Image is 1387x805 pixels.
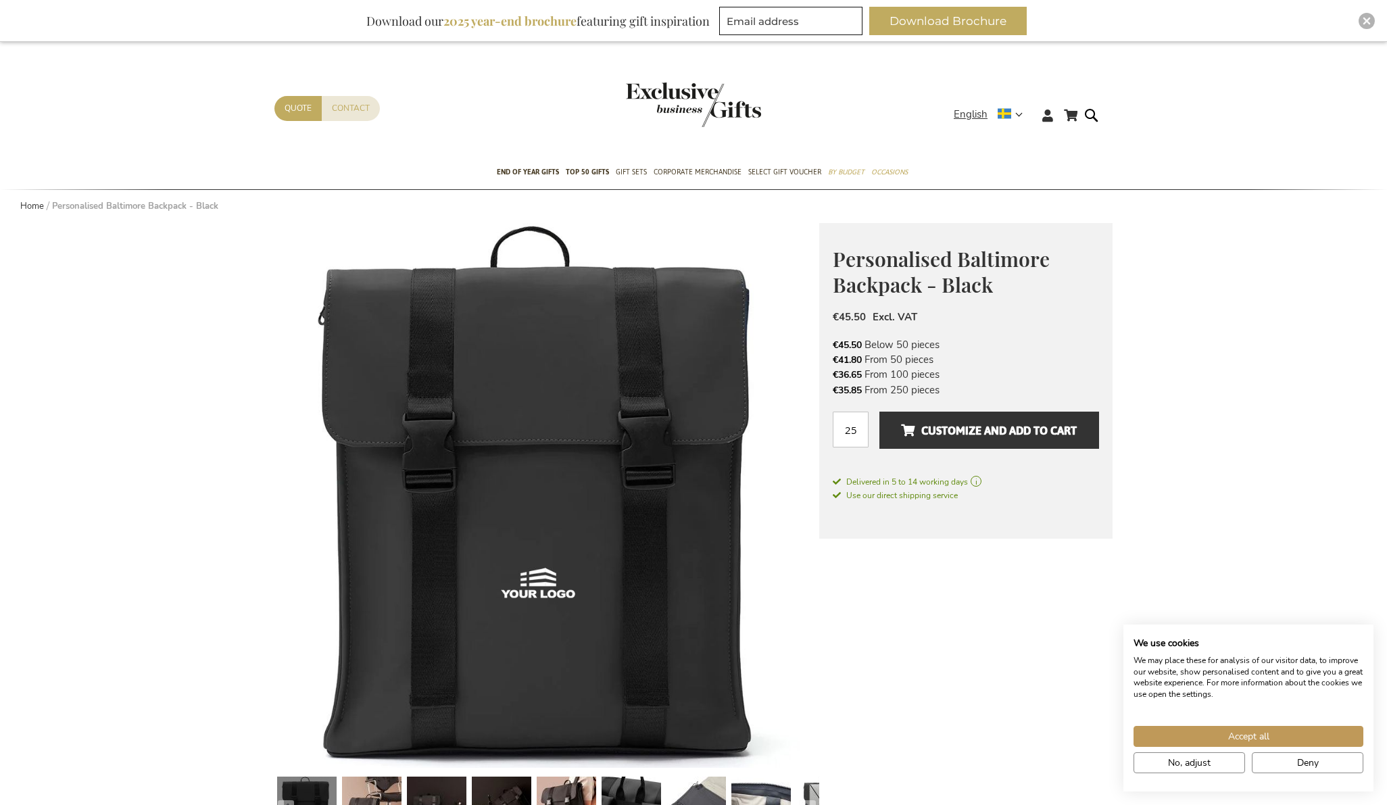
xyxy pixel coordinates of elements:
span: Personalised Baltimore Backpack - Black [833,245,1050,299]
span: €45.50 [833,339,862,351]
button: Accept all cookies [1134,726,1363,747]
span: Customize and add to cart [901,420,1077,441]
img: Personalised Baltimore Backpack - Black [274,223,819,768]
div: Download our featuring gift inspiration [360,7,716,35]
span: English [954,107,988,122]
button: Customize and add to cart [879,412,1099,449]
h2: We use cookies [1134,637,1363,650]
span: Select Gift Voucher [748,165,821,179]
input: Email address [719,7,862,35]
span: Deny [1297,756,1319,770]
span: €41.80 [833,353,862,366]
a: Contact [322,96,380,121]
button: Deny all cookies [1252,752,1363,773]
a: store logo [626,82,693,127]
li: From 250 pieces [833,383,1099,397]
b: 2025 year-end brochure [443,13,577,29]
span: End of year gifts [497,165,559,179]
span: €35.85 [833,384,862,397]
img: Close [1363,17,1371,25]
span: €36.65 [833,368,862,381]
span: Use our direct shipping service [833,490,958,501]
span: Occasions [871,165,908,179]
input: Qty [833,412,869,447]
li: From 50 pieces [833,352,1099,367]
span: TOP 50 Gifts [566,165,609,179]
li: Below 50 pieces [833,337,1099,352]
span: Gift Sets [616,165,647,179]
span: €45.50 [833,310,866,324]
img: Exclusive Business gifts logo [626,82,761,127]
div: Close [1359,13,1375,29]
a: Home [20,200,44,212]
p: We may place these for analysis of our visitor data, to improve our website, show personalised co... [1134,655,1363,700]
a: Delivered in 5 to 14 working days [833,476,1099,488]
span: Excl. VAT [873,310,917,324]
span: By Budget [828,165,865,179]
span: Accept all [1228,729,1269,743]
form: marketing offers and promotions [719,7,867,39]
button: Download Brochure [869,7,1027,35]
li: From 100 pieces [833,367,1099,382]
a: Quote [274,96,322,121]
button: Adjust cookie preferences [1134,752,1245,773]
span: No, adjust [1168,756,1211,770]
strong: Personalised Baltimore Backpack - Black [52,200,218,212]
div: English [954,107,1031,122]
a: Use our direct shipping service [833,488,958,502]
span: Corporate Merchandise [654,165,741,179]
